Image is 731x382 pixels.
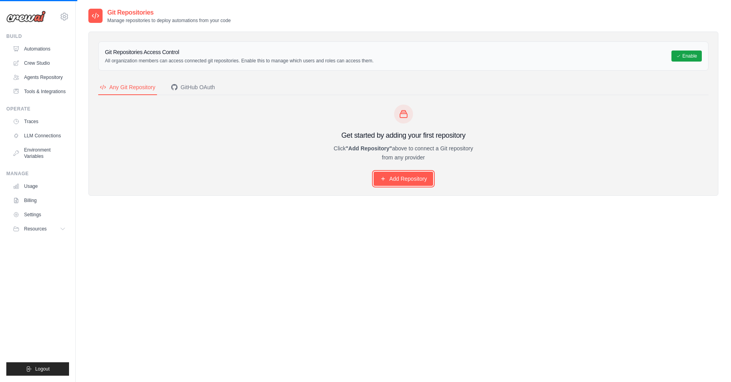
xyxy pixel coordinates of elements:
[9,115,69,128] a: Traces
[170,80,217,95] button: GitHub OAuth
[24,226,47,232] span: Resources
[98,80,709,95] nav: Tabs
[171,83,215,91] div: GitHub OAuth
[346,145,392,152] strong: "Add Repository"
[35,366,50,372] span: Logout
[6,11,46,22] img: Logo
[105,58,374,64] p: All organization members can access connected git repositories. Enable this to manage which users...
[671,51,702,62] button: Enable
[9,85,69,98] a: Tools & Integrations
[98,80,157,95] button: Any Git Repository
[9,180,69,193] a: Usage
[9,223,69,235] button: Resources
[328,130,479,141] h3: Get started by adding your first repository
[100,83,155,91] div: Any Git Repository
[9,129,69,142] a: LLM Connections
[107,17,231,24] p: Manage repositories to deploy automations from your code
[9,57,69,69] a: Crew Studio
[9,208,69,221] a: Settings
[328,144,479,162] p: Click above to connect a Git repository from any provider
[374,172,434,186] a: Add Repository
[9,43,69,55] a: Automations
[6,170,69,177] div: Manage
[107,8,231,17] h2: Git Repositories
[9,144,69,163] a: Environment Variables
[6,33,69,39] div: Build
[9,71,69,84] a: Agents Repository
[105,48,374,56] h3: Git Repositories Access Control
[6,362,69,376] button: Logout
[9,194,69,207] a: Billing
[6,106,69,112] div: Operate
